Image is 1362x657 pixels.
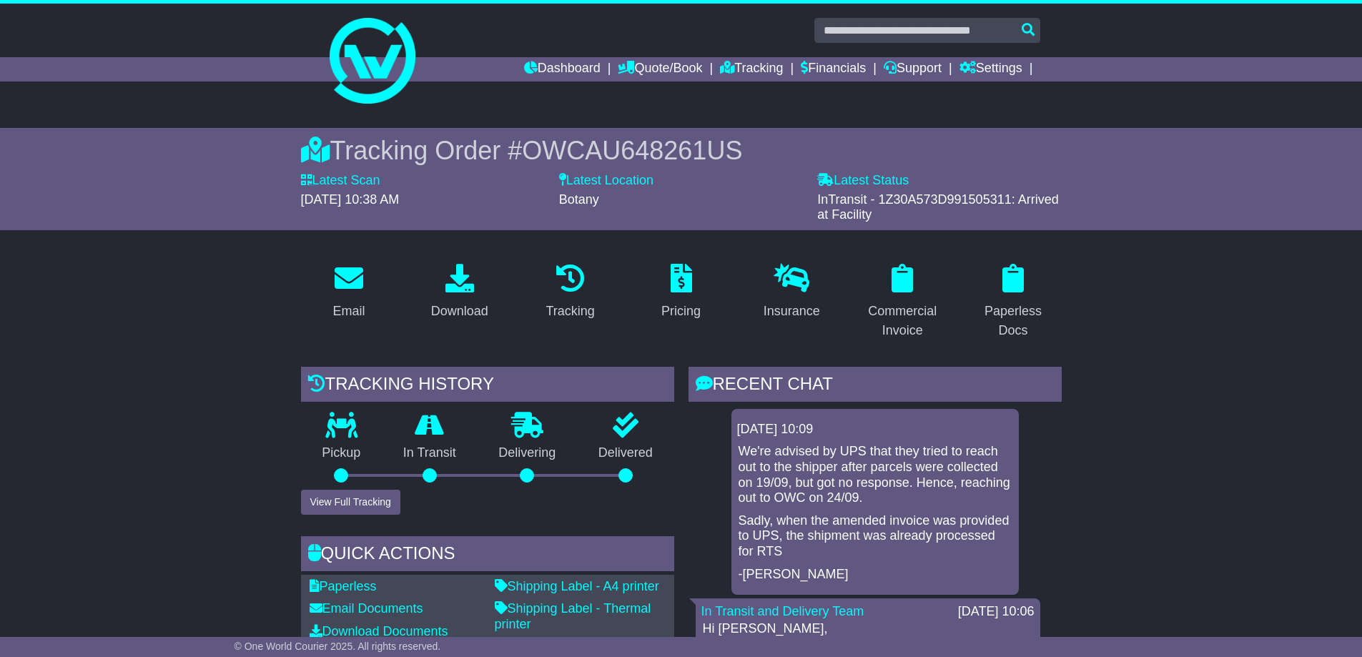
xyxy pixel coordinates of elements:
span: [DATE] 10:38 AM [301,192,400,207]
label: Latest Status [817,173,909,189]
a: Tracking [720,57,783,81]
p: We're advised by UPS that they tried to reach out to the shipper after parcels were collected on ... [739,444,1012,505]
a: Pricing [652,259,710,326]
div: Tracking [546,302,594,321]
p: Delivering [478,445,578,461]
a: Quote/Book [618,57,702,81]
div: Insurance [764,302,820,321]
span: Botany [559,192,599,207]
a: Download Documents [310,624,448,638]
div: Paperless Docs [974,302,1052,340]
a: Financials [801,57,866,81]
div: Download [431,302,488,321]
div: Tracking Order # [301,135,1062,166]
a: Dashboard [524,57,601,81]
div: Email [332,302,365,321]
p: In Transit [382,445,478,461]
span: InTransit - 1Z30A573D991505311: Arrived at Facility [817,192,1059,222]
p: -[PERSON_NAME] [739,567,1012,583]
div: Commercial Invoice [864,302,942,340]
a: Tracking [536,259,603,326]
a: Insurance [754,259,829,326]
div: [DATE] 10:06 [958,604,1035,620]
a: Paperless Docs [965,259,1062,345]
div: RECENT CHAT [689,367,1062,405]
label: Latest Location [559,173,653,189]
a: Email Documents [310,601,423,616]
div: Quick Actions [301,536,674,575]
p: Sadly, when the amended invoice was provided to UPS, the shipment was already processed for RTS [739,513,1012,560]
a: Support [884,57,942,81]
span: OWCAU648261US [522,136,742,165]
div: Tracking history [301,367,674,405]
a: Shipping Label - A4 printer [495,579,659,593]
button: View Full Tracking [301,490,400,515]
a: Shipping Label - Thermal printer [495,601,651,631]
a: Paperless [310,579,377,593]
a: Email [323,259,374,326]
p: Pickup [301,445,383,461]
a: In Transit and Delivery Team [701,604,864,618]
label: Latest Scan [301,173,380,189]
div: [DATE] 10:09 [737,422,1013,438]
span: © One World Courier 2025. All rights reserved. [235,641,441,652]
p: Delivered [577,445,674,461]
a: Settings [959,57,1022,81]
a: Download [422,259,498,326]
p: Hi [PERSON_NAME], [703,621,1033,637]
a: Commercial Invoice [854,259,951,345]
div: Pricing [661,302,701,321]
